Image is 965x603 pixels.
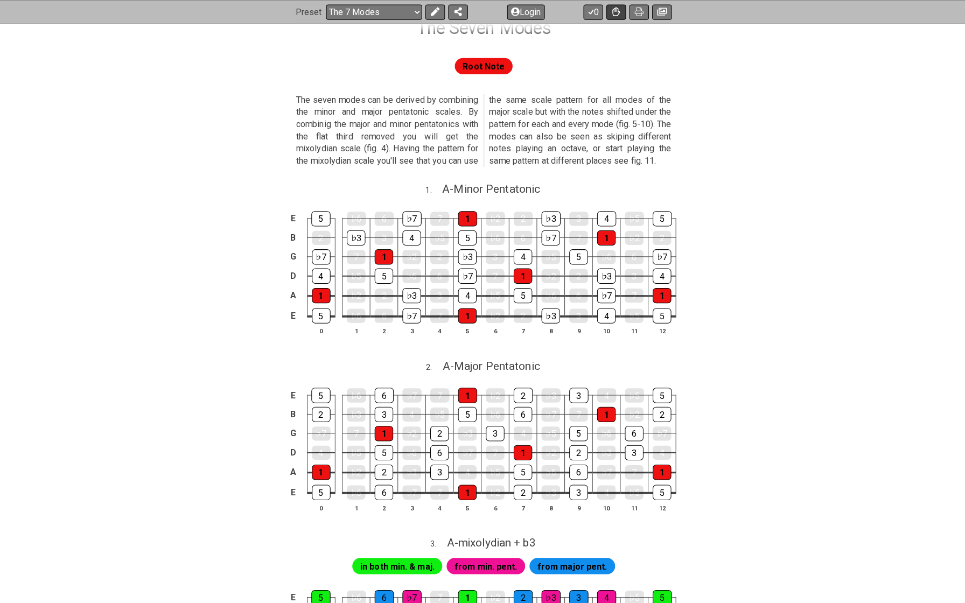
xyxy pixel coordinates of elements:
[313,228,331,242] div: 2
[430,209,449,223] div: 7
[347,402,366,416] div: ♭3
[512,284,530,299] div: 5
[313,304,331,319] div: 5
[457,265,475,280] div: ♭7
[457,583,476,598] div: 1
[288,437,301,457] td: D
[581,4,600,19] button: 0
[375,479,393,494] div: 6
[462,58,504,73] span: Root Note
[347,421,366,435] div: 7
[649,479,668,494] div: 5
[540,265,558,279] div: ♭2
[540,421,558,435] div: ♭5
[288,263,301,282] td: D
[430,228,448,242] div: ♭5
[430,265,448,279] div: 6
[540,285,558,299] div: ♭6
[375,459,393,474] div: 2
[430,420,448,436] div: 2
[442,180,539,193] span: A - Minor Pentatonic
[590,496,618,507] th: 10
[313,402,331,417] div: 2
[618,321,645,332] th: 11
[313,246,331,261] div: ♭7
[485,247,503,261] div: 3
[535,496,563,507] th: 8
[485,402,503,416] div: ♭6
[563,321,590,332] th: 9
[512,402,530,417] div: 6
[402,383,421,397] div: ♭7
[347,305,366,319] div: ♭6
[649,246,668,261] div: ♭7
[645,496,673,507] th: 12
[297,93,668,165] p: The seven modes can be derived by combining the minor and major pentatonic scales. By combinig th...
[567,285,585,299] div: 6
[375,209,394,223] div: 6
[567,479,585,494] div: 3
[402,208,421,223] div: ♭7
[347,583,366,597] div: ♭6
[375,305,393,319] div: 6
[347,285,366,299] div: ♭2
[288,581,301,600] td: E
[512,209,531,223] div: 2
[457,479,475,494] div: 1
[402,479,421,493] div: ♭7
[567,459,585,474] div: 6
[288,476,301,496] td: E
[649,583,668,598] div: 5
[402,304,421,319] div: ♭7
[457,440,475,454] div: ♭7
[567,228,585,242] div: 7
[288,399,301,418] td: B
[622,459,640,473] div: 7
[402,402,421,416] div: 4
[347,440,366,454] div: ♭5
[626,4,646,19] button: Print
[402,247,421,261] div: ♭2
[457,208,476,223] div: 1
[540,479,558,493] div: ♭3
[485,383,504,397] div: ♭2
[370,321,398,332] th: 2
[649,208,668,223] div: 5
[313,479,331,494] div: 5
[312,383,331,398] div: 5
[313,440,331,454] div: 4
[506,4,543,19] button: Login
[649,383,668,398] div: 5
[567,246,585,261] div: 5
[622,228,640,242] div: ♭2
[343,321,370,332] th: 1
[540,227,558,242] div: ♭7
[485,479,503,493] div: ♭2
[595,208,613,223] div: 4
[512,459,530,474] div: 5
[308,496,335,507] th: 0
[430,383,449,397] div: 7
[622,247,640,261] div: 6
[485,420,503,436] div: 3
[480,496,508,507] th: 6
[402,583,421,598] div: ♭7
[288,301,301,322] td: E
[347,247,366,261] div: 7
[442,355,538,368] span: A - Major Pentatonic
[540,583,558,598] div: ♭3
[540,440,558,454] div: ♭2
[618,496,645,507] th: 11
[398,321,425,332] th: 3
[649,284,668,299] div: 1
[402,459,421,473] div: ♭3
[375,583,394,598] div: 6
[430,402,448,416] div: ♭5
[622,285,640,299] div: 7
[375,402,393,417] div: 3
[535,552,604,567] span: First enable full edit mode to edit
[327,4,422,19] select: Preset
[430,439,448,454] div: 6
[512,479,530,494] div: 2
[622,209,641,223] div: ♭5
